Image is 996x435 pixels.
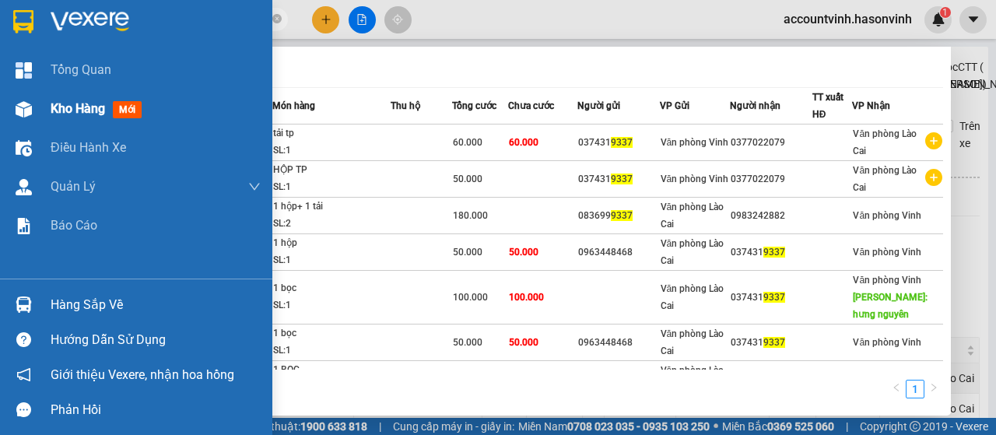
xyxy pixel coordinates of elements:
[453,210,488,221] span: 180.000
[113,101,142,118] span: mới
[273,179,390,196] div: SL: 1
[763,292,785,303] span: 9337
[661,202,724,230] span: Văn phòng Lào Cai
[273,162,390,179] div: HỘP TP
[273,325,390,342] div: 1 bọc
[812,92,843,120] span: TT xuất HĐ
[273,198,390,216] div: 1 hộp+ 1 tải
[578,171,659,188] div: 037431
[853,128,917,156] span: Văn phòng Lào Cai
[853,210,921,221] span: Văn phòng Vinh
[16,296,32,313] img: warehouse-icon
[661,174,729,184] span: Văn phòng Vinh
[453,247,482,258] span: 50.000
[272,12,282,27] span: close-circle
[273,125,390,142] div: tải tp
[453,292,488,303] span: 100.000
[16,402,31,417] span: message
[611,210,633,221] span: 9337
[16,140,32,156] img: warehouse-icon
[272,14,282,23] span: close-circle
[16,332,31,347] span: question-circle
[925,169,942,186] span: plus-circle
[929,383,938,392] span: right
[51,293,261,317] div: Hàng sắp về
[273,297,390,314] div: SL: 1
[578,208,659,224] div: 083699
[730,100,780,111] span: Người nhận
[578,335,659,351] div: 0963448468
[887,380,906,398] button: left
[853,165,917,193] span: Văn phòng Lào Cai
[16,62,32,79] img: dashboard-icon
[51,365,234,384] span: Giới thiệu Vexere, nhận hoa hồng
[391,100,420,111] span: Thu hộ
[273,142,390,160] div: SL: 1
[907,381,924,398] a: 1
[661,283,724,311] span: Văn phòng Lào Cai
[731,289,812,306] div: 037431
[731,135,812,151] div: 0377022079
[763,247,785,258] span: 9337
[924,380,943,398] button: right
[853,292,928,320] span: [PERSON_NAME]: hưng nguyên
[925,132,942,149] span: plus-circle
[16,101,32,118] img: warehouse-icon
[16,218,32,234] img: solution-icon
[509,337,538,348] span: 50.000
[578,135,659,151] div: 037431
[853,275,921,286] span: Văn phòng Vinh
[51,138,126,157] span: Điều hành xe
[611,137,633,148] span: 9337
[887,380,906,398] li: Previous Page
[16,179,32,195] img: warehouse-icon
[578,244,659,261] div: 0963448468
[509,247,538,258] span: 50.000
[453,137,482,148] span: 60.000
[273,252,390,269] div: SL: 1
[763,337,785,348] span: 9337
[509,292,544,303] span: 100.000
[273,235,390,252] div: 1 hộp
[661,328,724,356] span: Văn phòng Lào Cai
[272,100,315,111] span: Món hàng
[453,174,482,184] span: 50.000
[577,100,620,111] span: Người gửi
[51,328,261,352] div: Hướng dẫn sử dụng
[508,100,554,111] span: Chưa cước
[731,208,812,224] div: 0983242882
[273,216,390,233] div: SL: 2
[453,337,482,348] span: 50.000
[51,60,111,79] span: Tổng Quan
[16,367,31,382] span: notification
[611,174,633,184] span: 9337
[248,181,261,193] span: down
[661,238,724,266] span: Văn phòng Lào Cai
[852,100,890,111] span: VP Nhận
[924,380,943,398] li: Next Page
[273,342,390,360] div: SL: 1
[661,365,724,393] span: Văn phòng Lào Cai
[660,100,689,111] span: VP Gửi
[273,280,390,297] div: 1 bọc
[51,101,105,116] span: Kho hàng
[273,362,390,379] div: 1 BỌC
[906,380,924,398] li: 1
[892,383,901,392] span: left
[51,177,96,196] span: Quản Lý
[13,10,33,33] img: logo-vxr
[853,337,921,348] span: Văn phòng Vinh
[51,216,97,235] span: Báo cáo
[452,100,496,111] span: Tổng cước
[661,137,729,148] span: Văn phòng Vinh
[853,247,921,258] span: Văn phòng Vinh
[509,137,538,148] span: 60.000
[731,171,812,188] div: 0377022079
[731,244,812,261] div: 037431
[51,398,261,422] div: Phản hồi
[731,335,812,351] div: 037431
